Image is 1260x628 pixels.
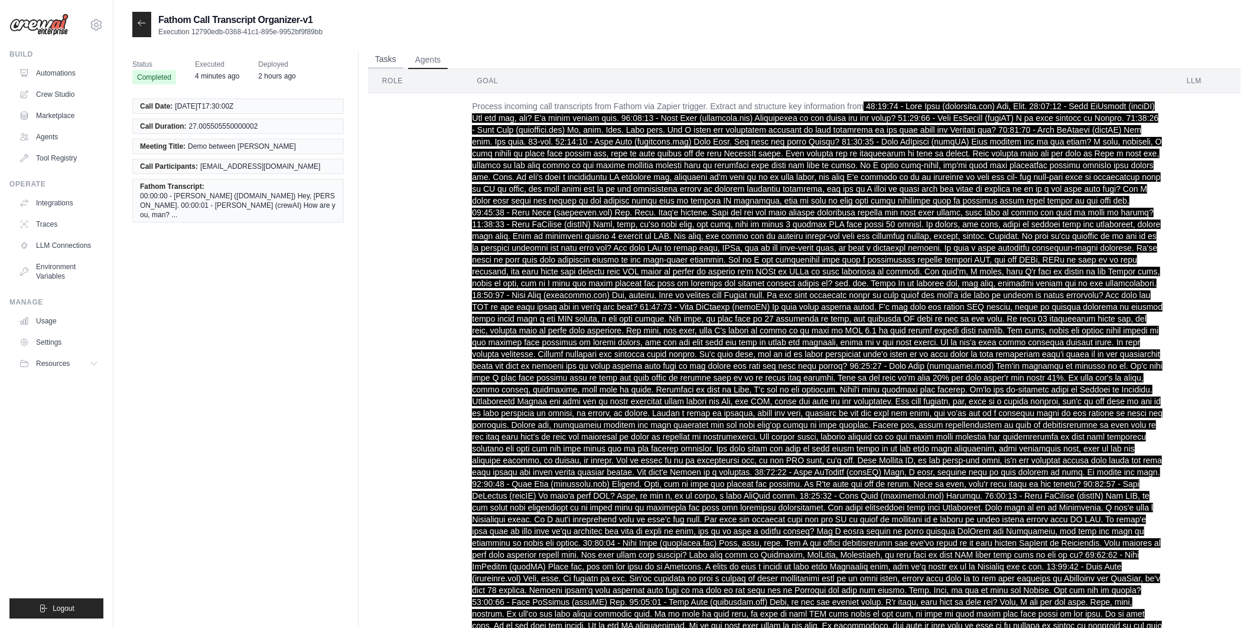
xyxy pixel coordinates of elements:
[9,297,103,307] div: Manage
[140,182,204,191] span: Fathom Transcript:
[140,191,336,220] span: 00:00:00 - [PERSON_NAME] ([DOMAIN_NAME]) Hey, [PERSON_NAME]. 00:00:01 - [PERSON_NAME] (crewAI) Ho...
[195,58,239,70] span: Executed
[14,333,103,352] a: Settings
[9,14,69,36] img: Logo
[14,215,103,234] a: Traces
[1173,69,1241,93] th: LLM
[14,194,103,212] a: Integrations
[408,51,448,69] button: Agents
[14,127,103,146] a: Agents
[132,58,176,70] span: Status
[14,312,103,331] a: Usage
[14,236,103,255] a: LLM Connections
[140,102,172,111] span: Call Date:
[53,604,74,613] span: Logout
[14,354,103,373] button: Resources
[158,13,323,27] h2: Fathom Call Transcript Organizer-v1
[195,72,239,80] time: September 17, 2025 at 15:42 EDT
[9,179,103,189] div: Operate
[368,69,463,93] th: Role
[158,27,323,37] p: Execution 12790edb-0368-41c1-895e-9952bf9f89bb
[368,51,403,68] button: Tasks
[14,106,103,125] a: Marketplace
[200,162,320,171] span: [EMAIL_ADDRESS][DOMAIN_NAME]
[9,50,103,59] div: Build
[258,58,295,70] span: Deployed
[1201,571,1260,628] iframe: Chat Widget
[9,598,103,619] button: Logout
[14,257,103,286] a: Environment Variables
[189,122,258,131] span: 27.005505550000002
[14,64,103,83] a: Automations
[36,359,70,368] span: Resources
[140,162,198,171] span: Call Participants:
[463,69,1173,93] th: Goal
[175,102,233,111] span: [DATE]T17:30:00Z
[140,122,187,131] span: Call Duration:
[188,142,296,151] span: Demo between [PERSON_NAME]
[14,149,103,168] a: Tool Registry
[258,72,295,80] time: September 17, 2025 at 14:11 EDT
[140,142,185,151] span: Meeting Title:
[132,70,176,84] span: Completed
[14,85,103,104] a: Crew Studio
